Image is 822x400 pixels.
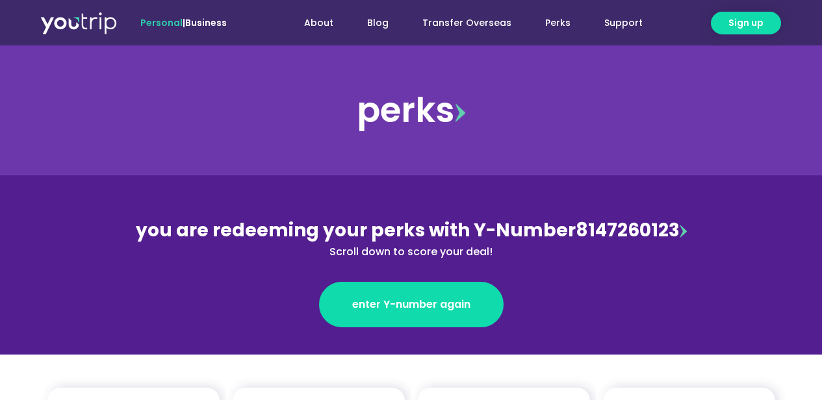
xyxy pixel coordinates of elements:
[528,11,587,35] a: Perks
[350,11,405,35] a: Blog
[129,244,693,260] div: Scroll down to score your deal!
[287,11,350,35] a: About
[319,282,504,327] a: enter Y-number again
[129,217,693,260] div: 8147260123
[140,16,227,29] span: |
[711,12,781,34] a: Sign up
[136,218,576,243] span: you are redeeming your perks with Y-Number
[140,16,183,29] span: Personal
[405,11,528,35] a: Transfer Overseas
[185,16,227,29] a: Business
[728,16,764,30] span: Sign up
[587,11,660,35] a: Support
[262,11,660,35] nav: Menu
[352,297,470,312] span: enter Y-number again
